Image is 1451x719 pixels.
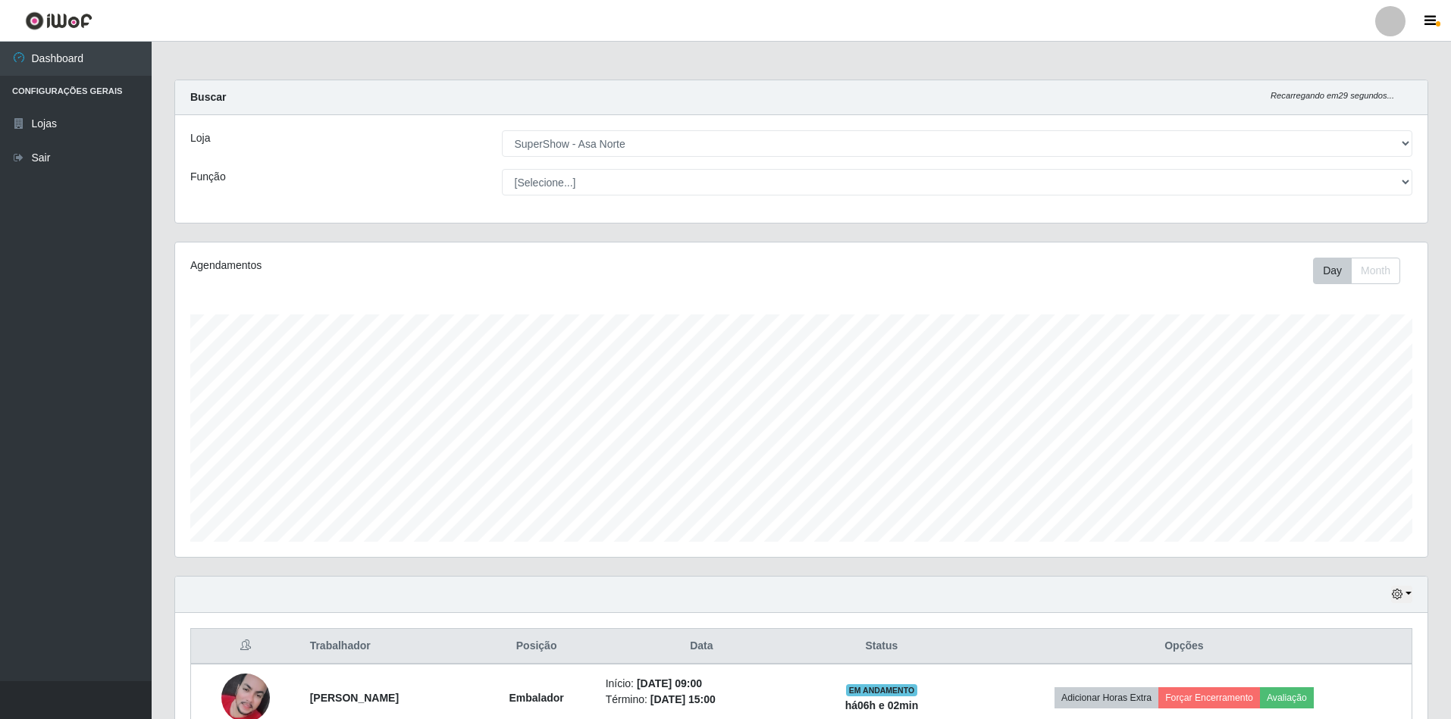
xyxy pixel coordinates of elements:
li: Início: [606,676,798,692]
li: Término: [606,692,798,708]
th: Data [597,629,807,664]
time: [DATE] 09:00 [637,677,702,689]
button: Adicionar Horas Extra [1055,687,1158,708]
div: Agendamentos [190,258,686,274]
span: EM ANDAMENTO [846,684,918,696]
strong: há 06 h e 02 min [845,699,919,711]
th: Status [807,629,957,664]
button: Forçar Encerramento [1158,687,1260,708]
strong: [PERSON_NAME] [310,692,399,704]
strong: Embalador [509,692,563,704]
label: Função [190,169,226,185]
i: Recarregando em 29 segundos... [1271,91,1394,100]
button: Avaliação [1260,687,1314,708]
div: First group [1313,258,1400,284]
img: CoreUI Logo [25,11,92,30]
label: Loja [190,130,210,146]
th: Posição [477,629,597,664]
div: Toolbar with button groups [1313,258,1412,284]
button: Month [1351,258,1400,284]
th: Trabalhador [301,629,477,664]
button: Day [1313,258,1352,284]
time: [DATE] 15:00 [650,693,716,705]
strong: Buscar [190,91,226,103]
th: Opções [957,629,1412,664]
